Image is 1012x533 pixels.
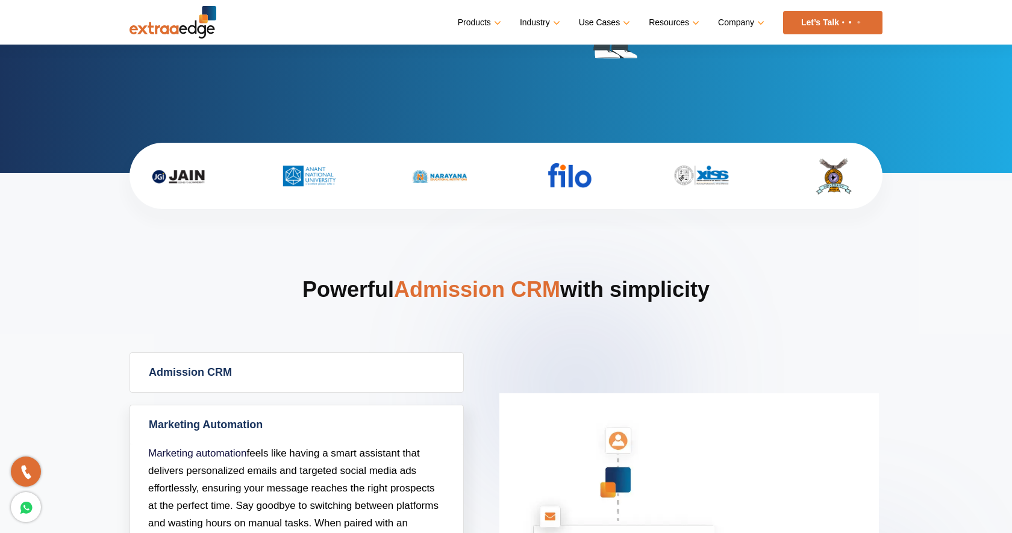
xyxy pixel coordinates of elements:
h2: Powerful with simplicity [130,275,882,352]
a: Let’s Talk [783,11,882,34]
a: Products [458,14,499,31]
a: Industry [520,14,558,31]
a: Marketing automation [148,447,246,459]
a: Admission CRM [130,353,463,392]
a: Use Cases [579,14,628,31]
a: Company [718,14,762,31]
a: Marketing Automation [130,405,463,444]
span: Admission CRM [394,277,560,302]
a: Resources [649,14,697,31]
